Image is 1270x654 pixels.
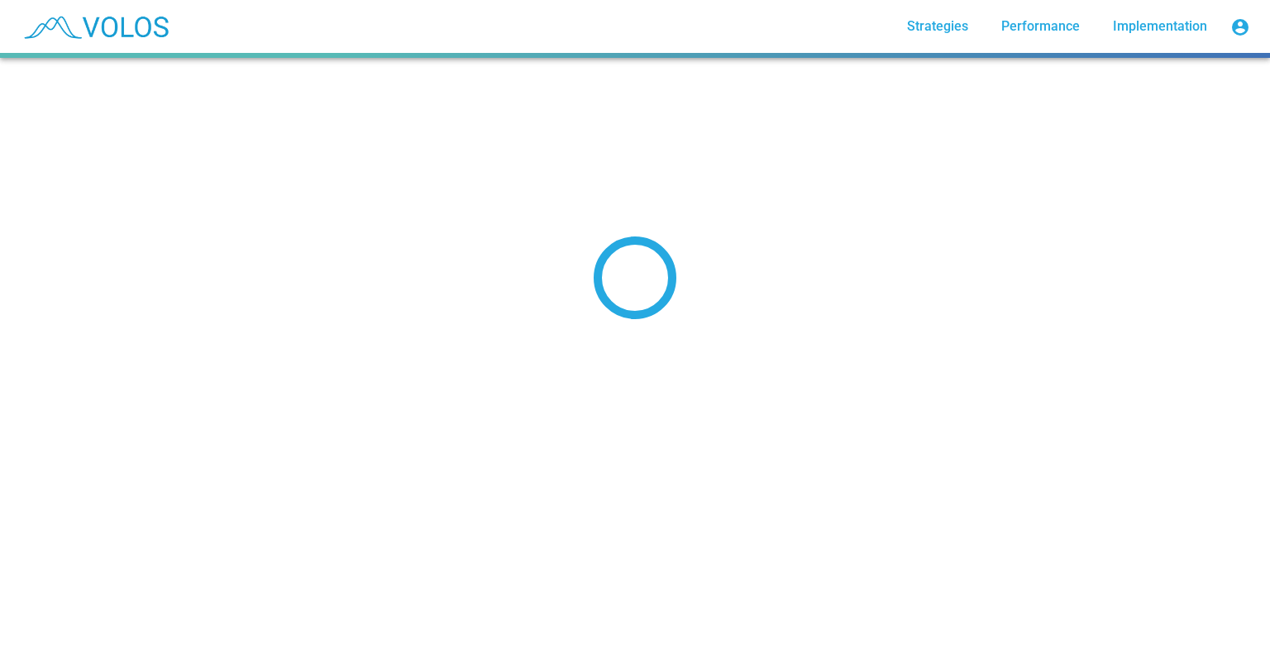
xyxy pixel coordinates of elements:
[1100,12,1220,41] a: Implementation
[1113,18,1207,34] span: Implementation
[907,18,968,34] span: Strategies
[988,12,1093,41] a: Performance
[13,6,177,47] img: blue_transparent.png
[1230,17,1250,37] mat-icon: account_circle
[894,12,981,41] a: Strategies
[1001,18,1080,34] span: Performance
